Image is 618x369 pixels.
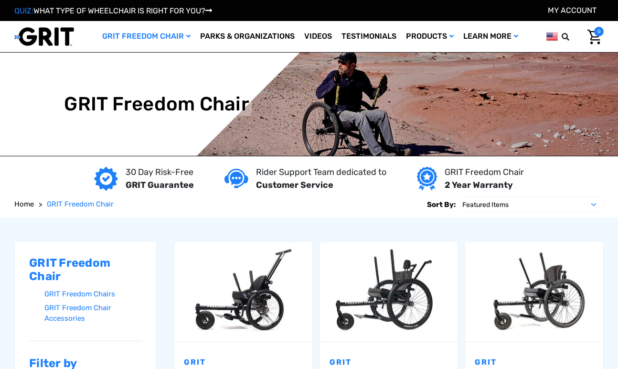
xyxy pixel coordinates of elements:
a: Testimonials [337,21,401,52]
img: Year warranty [417,167,437,191]
img: GRIT Freedom Chair: Spartan [320,246,458,337]
a: Home [14,199,34,210]
a: Learn More [458,21,523,52]
label: Sort By: [427,196,456,213]
span: Home [14,200,34,208]
span: QUIZ: [14,6,33,15]
img: GRIT Junior: GRIT Freedom Chair all terrain wheelchair engineered specifically for kids [174,246,312,337]
h1: GRIT Freedom Chair [64,93,249,116]
img: GRIT All-Terrain Wheelchair and Mobility Equipment [14,27,74,46]
strong: GRIT Guarantee [126,180,194,190]
p: Rider Support Team dedicated to [256,166,386,179]
img: us.png [546,31,558,43]
strong: 2 Year Warranty [445,180,513,190]
a: GRIT Freedom Chair: Spartan,$3,995.00 [320,242,458,342]
a: GRIT Freedom Chair: Pro,$5,495.00 [465,242,603,342]
img: Cart [587,30,601,44]
strong: Customer Service [256,180,333,190]
a: Account [548,6,597,15]
img: GRIT Guarantee [94,167,118,191]
a: GRIT Freedom Chair Accessories [44,301,142,326]
input: Search [566,27,580,47]
h2: GRIT Freedom Chair [29,256,142,284]
a: GRIT Freedom Chair [97,21,195,52]
a: Videos [299,21,337,52]
a: GRIT Freedom Chair [47,199,114,210]
a: Products [401,21,458,52]
a: GRIT Freedom Chairs [44,287,142,301]
a: GRIT Junior,$4,995.00 [174,242,312,342]
p: GRIT [475,357,594,368]
p: GRIT [330,357,448,368]
p: GRIT [184,357,303,368]
img: Customer service [224,169,248,188]
p: GRIT Freedom Chair [445,166,524,179]
a: Cart with 0 items [580,27,604,47]
p: 30 Day Risk-Free [126,166,194,179]
span: GRIT Freedom Chair [47,200,114,208]
span: 0 [594,27,604,36]
a: QUIZ:WHAT TYPE OF WHEELCHAIR IS RIGHT FOR YOU? [14,6,212,15]
a: Parks & Organizations [195,21,299,52]
img: GRIT Freedom Chair Pro: the Pro model shown including contoured Invacare Matrx seatback, Spinergy... [465,246,603,337]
